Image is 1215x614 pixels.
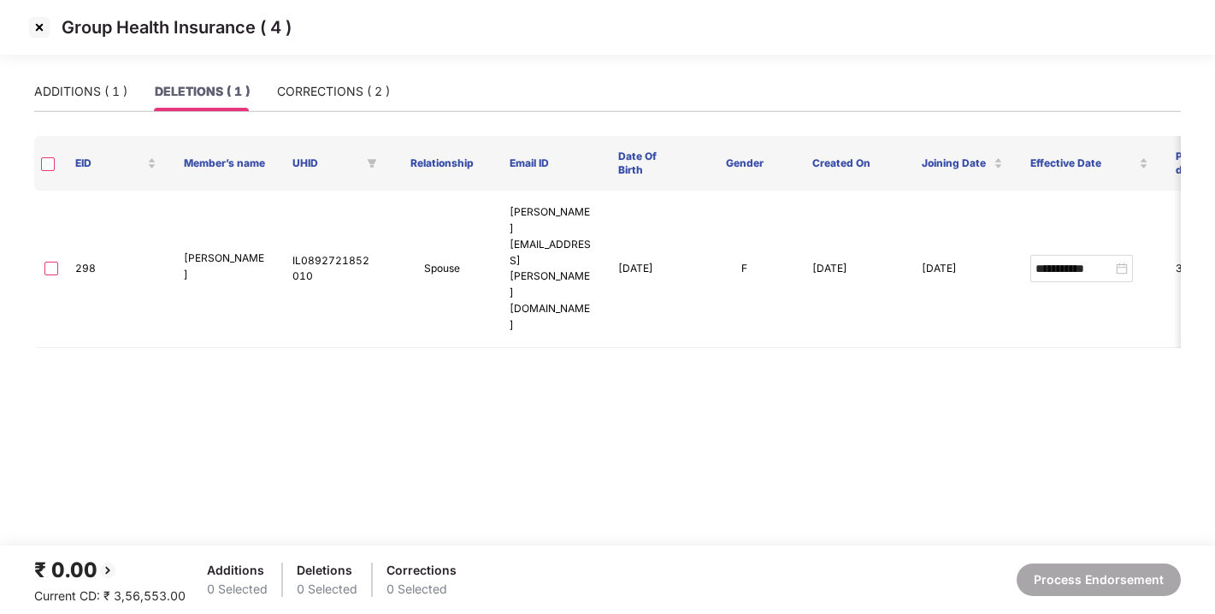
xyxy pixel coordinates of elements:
span: Joining Date [922,156,990,170]
th: Member’s name [170,136,279,191]
div: Deletions [297,561,357,580]
div: ₹ 0.00 [34,554,186,587]
div: 0 Selected [386,580,457,599]
div: 0 Selected [297,580,357,599]
div: CORRECTIONS ( 2 ) [277,82,390,101]
td: Spouse [387,191,496,348]
th: Date Of Birth [605,136,690,191]
th: Relationship [387,136,496,191]
div: 0 Selected [207,580,268,599]
td: [DATE] [799,191,907,348]
td: [DATE] [605,191,690,348]
th: Effective Date [1017,136,1162,191]
td: 298 [62,191,170,348]
th: Email ID [496,136,605,191]
div: DELETIONS ( 1 ) [155,82,250,101]
span: Current CD: ₹ 3,56,553.00 [34,588,186,603]
span: filter [367,158,377,168]
th: EID [62,136,170,191]
td: [PERSON_NAME][EMAIL_ADDRESS][PERSON_NAME][DOMAIN_NAME] [496,191,605,348]
td: F [690,191,799,348]
th: Gender [690,136,799,191]
button: Process Endorsement [1017,564,1181,596]
td: IL0892721852010 [279,191,387,348]
div: ADDITIONS ( 1 ) [34,82,127,101]
div: Corrections [386,561,457,580]
td: [DATE] [908,191,1017,348]
span: EID [75,156,144,170]
th: Joining Date [908,136,1017,191]
img: svg+xml;base64,PHN2ZyBpZD0iQ3Jvc3MtMzJ4MzIiIHhtbG5zPSJodHRwOi8vd3d3LnczLm9yZy8yMDAwL3N2ZyIgd2lkdG... [26,14,53,41]
th: Created On [799,136,907,191]
p: Group Health Insurance ( 4 ) [62,17,292,38]
div: Additions [207,561,268,580]
span: UHID [292,156,360,170]
p: [PERSON_NAME] [184,251,265,283]
span: Effective Date [1030,156,1135,170]
img: svg+xml;base64,PHN2ZyBpZD0iQmFjay0yMHgyMCIgeG1sbnM9Imh0dHA6Ly93d3cudzMub3JnLzIwMDAvc3ZnIiB3aWR0aD... [97,560,118,581]
span: filter [363,153,380,174]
